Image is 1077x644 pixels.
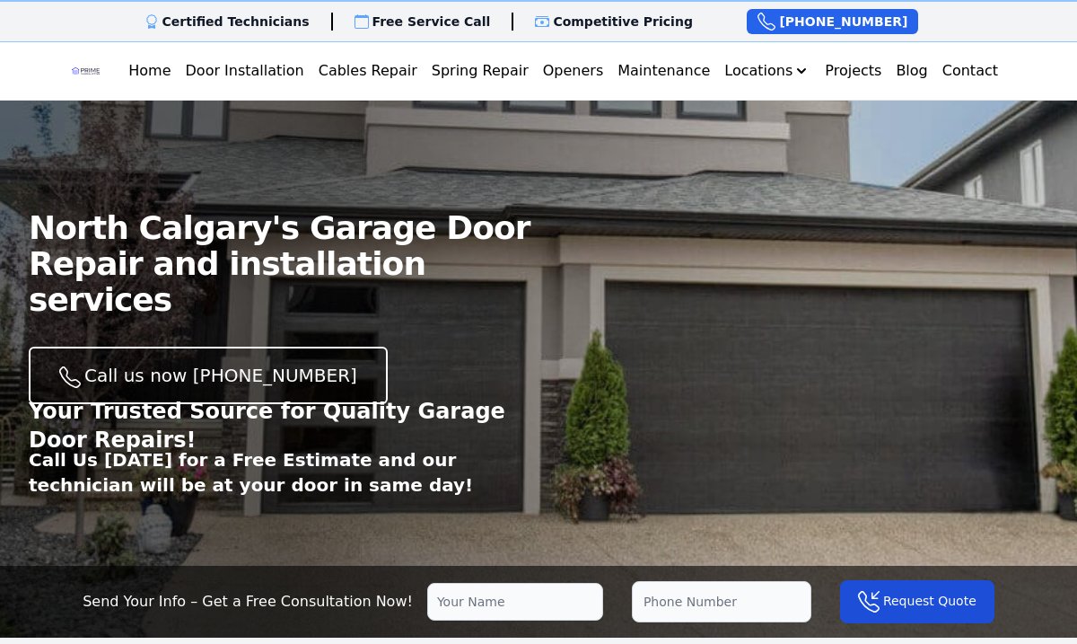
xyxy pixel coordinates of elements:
[162,13,310,31] p: Certified Technicians
[179,53,311,89] a: Door Installation
[935,53,1005,89] a: Contact
[425,53,536,89] a: Spring Repair
[832,528,1069,613] iframe: Tidio Chat
[83,591,413,613] p: Send Your Info – Get a Free Consultation Now!
[840,580,994,623] button: Request Quote
[717,53,818,89] button: Locations
[610,53,717,89] a: Maintenance
[311,53,425,89] a: Cables Repair
[372,13,491,31] p: Free Service Call
[72,57,100,85] img: Logo
[536,53,611,89] a: Openers
[553,13,693,31] p: Competitive Pricing
[427,583,603,621] input: Your Name
[29,447,538,498] p: Call Us [DATE] for a Free Estimate and our technician will be at your door in same day!
[632,581,811,622] input: Phone Number
[818,53,889,89] a: Projects
[889,53,934,89] a: Blog
[29,397,538,454] p: Your Trusted Source for Quality Garage Door Repairs!
[29,210,538,318] span: North Calgary's Garage Door Repair and installation services
[747,9,918,34] a: [PHONE_NUMBER]
[121,53,178,89] a: Home
[29,347,388,404] a: Call us now [PHONE_NUMBER]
